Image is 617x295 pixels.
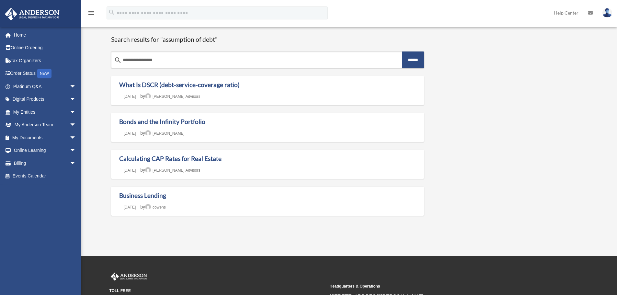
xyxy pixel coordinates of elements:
a: [DATE] [119,168,141,173]
a: Digital Productsarrow_drop_down [5,93,86,106]
span: arrow_drop_down [70,80,83,93]
a: Tax Organizers [5,54,86,67]
i: search [114,56,122,64]
a: Calculating CAP Rates for Real Estate [119,155,222,162]
a: Order StatusNEW [5,67,86,80]
a: [DATE] [119,94,141,99]
div: NEW [37,69,51,78]
span: arrow_drop_down [70,106,83,119]
img: Anderson Advisors Platinum Portal [109,272,148,281]
i: menu [87,9,95,17]
span: arrow_drop_down [70,157,83,170]
a: Online Ordering [5,41,86,54]
small: TOLL FREE [109,288,325,294]
a: My Documentsarrow_drop_down [5,131,86,144]
a: My Anderson Teamarrow_drop_down [5,119,86,131]
h1: Search results for "assumption of debt" [111,36,424,44]
a: Online Learningarrow_drop_down [5,144,86,157]
a: Billingarrow_drop_down [5,157,86,170]
a: Events Calendar [5,170,86,183]
a: What Is DSCR (debt-service-coverage ratio) [119,81,240,88]
a: Platinum Q&Aarrow_drop_down [5,80,86,93]
span: by [140,204,166,210]
img: User Pic [602,8,612,17]
small: Headquarters & Operations [330,283,545,290]
span: arrow_drop_down [70,144,83,157]
span: arrow_drop_down [70,119,83,132]
span: by [140,94,200,99]
a: [PERSON_NAME] [145,131,185,136]
a: My Entitiesarrow_drop_down [5,106,86,119]
span: by [140,167,200,173]
span: by [140,130,185,136]
span: arrow_drop_down [70,93,83,106]
span: arrow_drop_down [70,131,83,144]
i: search [108,9,115,16]
a: Home [5,28,83,41]
a: [DATE] [119,205,141,210]
img: Anderson Advisors Platinum Portal [3,8,62,20]
a: [DATE] [119,131,141,136]
a: Bonds and the Infinity Portfolio [119,118,205,125]
a: menu [87,11,95,17]
a: [PERSON_NAME] Advisors [145,168,200,173]
a: cowens [145,205,166,210]
a: [PERSON_NAME] Advisors [145,94,200,99]
a: Business Lending [119,192,166,199]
